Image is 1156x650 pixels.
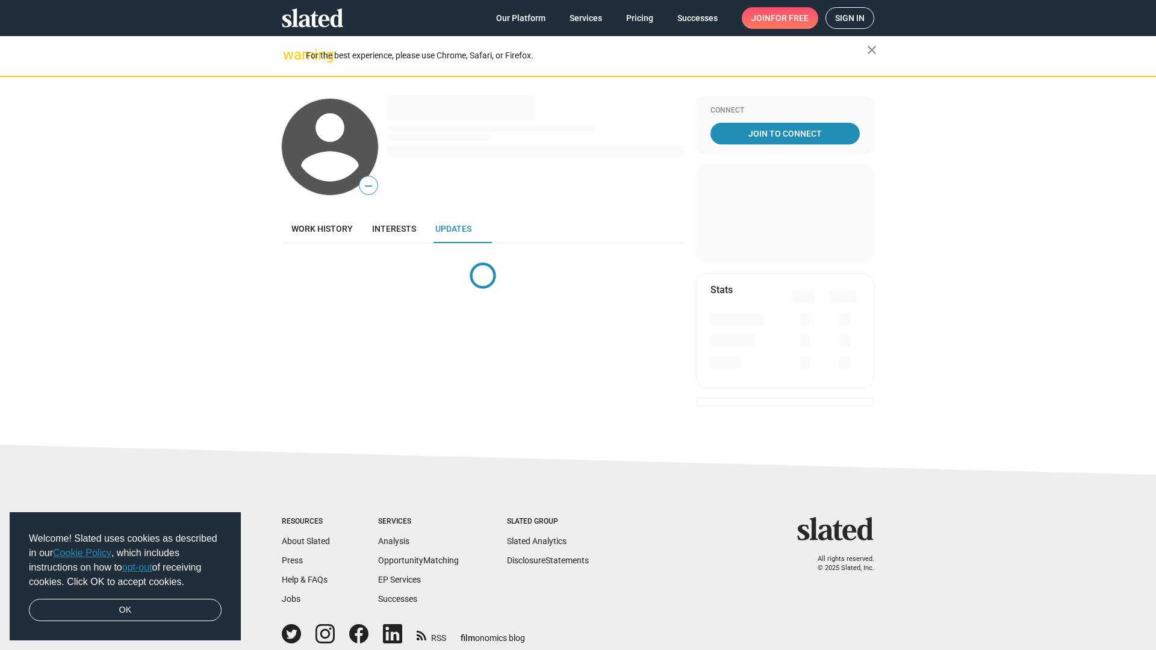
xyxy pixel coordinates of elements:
a: Updates [426,214,481,243]
a: Cookie Policy [53,548,111,558]
span: — [359,178,378,194]
a: Sign in [825,7,874,29]
span: film [461,633,475,643]
div: cookieconsent [10,512,241,641]
span: Sign in [835,8,865,28]
div: Services [378,517,459,527]
span: Our Platform [496,7,545,29]
a: Successes [668,7,727,29]
span: Interests [372,224,416,234]
a: Analysis [378,536,409,546]
div: Resources [282,517,330,527]
div: Connect [710,106,860,116]
span: for free [771,7,809,29]
a: dismiss cookie message [29,599,222,622]
a: filmonomics blog [461,623,525,644]
mat-icon: close [865,43,879,57]
a: Joinfor free [742,7,818,29]
a: Our Platform [486,7,555,29]
span: Work history [291,224,353,234]
span: Pricing [626,7,653,29]
a: Help & FAQs [282,575,328,584]
a: Services [560,7,612,29]
span: Welcome! Slated uses cookies as described in our , which includes instructions on how to of recei... [29,531,222,589]
a: Slated Analytics [507,536,567,546]
a: OpportunityMatching [378,556,459,565]
a: Press [282,556,303,565]
a: Pricing [617,7,663,29]
a: Successes [378,594,417,604]
span: Successes [677,7,718,29]
a: Work history [282,214,362,243]
span: Join [751,7,809,29]
span: Join To Connect [713,123,857,144]
mat-card-title: Stats [710,283,733,296]
mat-icon: warning [283,48,297,62]
span: Services [570,7,602,29]
a: EP Services [378,575,421,584]
div: Slated Group [507,517,589,527]
a: Jobs [282,594,300,604]
a: Interests [362,214,426,243]
a: DisclosureStatements [507,556,589,565]
a: Join To Connect [710,123,860,144]
div: For the best experience, please use Chrome, Safari, or Firefox. [306,48,867,64]
a: opt-out [122,562,152,572]
a: RSS [417,625,446,644]
p: All rights reserved. © 2025 Slated, Inc. [805,555,874,572]
span: Updates [435,224,471,234]
a: About Slated [282,536,330,546]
